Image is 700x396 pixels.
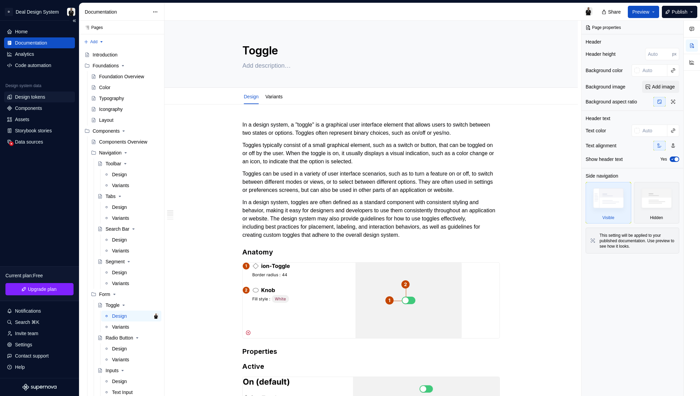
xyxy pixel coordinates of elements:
[586,98,637,105] div: Background aspect ratio
[28,286,57,293] span: Upgrade plan
[4,37,75,48] a: Documentation
[15,319,39,326] div: Search ⌘K
[672,51,677,57] p: px
[242,347,500,356] h3: Properties
[106,193,116,200] div: Tabs
[112,389,133,396] div: Text Input
[153,313,159,319] img: Mohammad Medhat
[93,62,119,69] div: Foundations
[85,9,149,15] div: Documentation
[586,38,601,45] div: Header
[586,67,623,74] div: Background color
[82,25,103,30] div: Pages
[88,136,161,147] a: Components Overview
[112,269,127,276] div: Design
[4,125,75,136] a: Storybook stories
[112,378,127,385] div: Design
[99,138,147,145] div: Components Overview
[628,6,659,18] button: Preview
[101,202,161,213] a: Design
[112,247,129,254] div: Variants
[106,258,125,265] div: Segment
[99,73,144,80] div: Foundation Overview
[586,182,631,224] div: Visible
[112,356,129,363] div: Variants
[101,354,161,365] a: Variants
[634,182,680,224] div: Hidden
[650,215,663,220] div: Hidden
[642,81,679,93] button: Add image
[602,215,614,220] div: Visible
[101,234,161,245] a: Design
[93,51,117,58] div: Introduction
[263,89,285,103] div: Variants
[90,39,97,45] span: Add
[88,289,161,300] div: Form
[5,83,41,88] div: Design system data
[112,345,127,352] div: Design
[243,263,462,338] img: d07ee758-5fb6-4678-b9c6-6b31da0b9453.png
[106,334,133,341] div: Radio Button
[586,51,616,57] div: Header height
[586,156,623,163] div: Show header text
[67,8,75,16] img: Mohammad Medhat
[82,60,161,71] div: Foundations
[598,6,625,18] button: Share
[15,105,42,112] div: Components
[95,256,161,267] a: Segment
[5,272,74,279] div: Current plan : Free
[99,95,124,102] div: Typography
[4,114,75,125] a: Assets
[101,180,161,191] a: Variants
[22,384,57,391] svg: Supernova Logo
[95,158,161,169] a: Toolbar
[4,306,75,316] button: Notifications
[112,324,129,330] div: Variants
[106,302,120,309] div: Toggle
[242,198,500,239] p: In a design system, toggles are often defined as a standard component with consistent styling and...
[112,280,129,287] div: Variants
[4,328,75,339] a: Invite team
[99,291,110,298] div: Form
[101,278,161,289] a: Variants
[4,26,75,37] a: Home
[5,8,13,16] div: D
[244,94,259,99] a: Design
[5,283,74,295] a: Upgrade plan
[1,4,78,19] button: DDeal Design SystemMohammad Medhat
[662,6,697,18] button: Publish
[95,224,161,234] a: Search Bar
[99,149,122,156] div: Navigation
[660,156,667,162] label: Yes
[101,321,161,332] a: Variants
[241,43,498,59] textarea: Toggle
[95,191,161,202] a: Tabs
[15,51,34,57] div: Analytics
[82,126,161,136] div: Components
[15,116,29,123] div: Assets
[640,64,667,77] input: Auto
[106,160,121,167] div: Toolbar
[600,233,675,249] div: This setting will be applied to your published documentation. Use preview to see how it looks.
[101,311,161,321] a: DesignMohammad Medhat
[95,365,161,376] a: Inputs
[4,362,75,373] button: Help
[99,84,110,91] div: Color
[632,9,649,15] span: Preview
[112,204,127,211] div: Design
[242,170,500,194] p: Toggles can be used in a variety of user interface scenarios, such as to turn a feature on or off...
[16,9,59,15] div: Deal Design System
[640,125,667,137] input: Auto
[15,308,41,314] div: Notifications
[242,362,500,371] h3: Active
[88,115,161,126] a: Layout
[645,48,672,60] input: Auto
[15,138,43,145] div: Data sources
[15,28,28,35] div: Home
[95,332,161,343] a: Radio Button
[99,106,123,113] div: Icongraphy
[88,71,161,82] a: Foundation Overview
[586,83,625,90] div: Background image
[112,313,127,319] div: Design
